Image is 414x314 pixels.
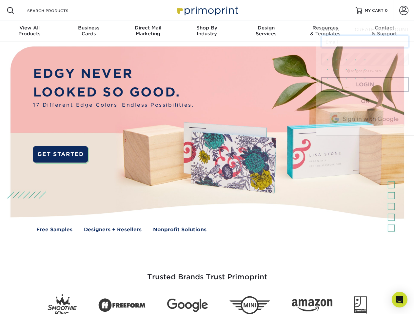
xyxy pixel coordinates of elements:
div: Open Intercom Messenger [392,292,407,307]
span: MY CART [365,8,384,13]
iframe: Google Customer Reviews [2,294,56,312]
a: Nonprofit Solutions [153,226,207,234]
img: Goodwill [354,296,367,314]
img: Primoprint [174,3,240,17]
p: EDGY NEVER [33,64,194,83]
span: SIGN IN [321,27,340,32]
a: Designers + Resellers [84,226,142,234]
div: Marketing [118,25,177,37]
span: Design [237,25,296,31]
a: Login [321,77,409,92]
a: Direct MailMarketing [118,21,177,42]
div: & Templates [296,25,355,37]
span: 0 [385,8,388,13]
div: Services [237,25,296,37]
input: SEARCH PRODUCTS..... [27,7,90,14]
span: CREATE AN ACCOUNT [355,27,409,32]
div: Cards [59,25,118,37]
a: forgot password? [347,69,383,73]
img: Google [167,299,208,312]
span: Resources [296,25,355,31]
span: Business [59,25,118,31]
a: BusinessCards [59,21,118,42]
a: DesignServices [237,21,296,42]
a: GET STARTED [33,146,88,163]
div: Industry [177,25,236,37]
h3: Trusted Brands Trust Primoprint [15,257,399,289]
span: 17 Different Edge Colors. Endless Possibilities. [33,101,194,109]
span: Shop By [177,25,236,31]
span: Direct Mail [118,25,177,31]
a: Free Samples [36,226,72,234]
input: Email [321,35,409,48]
a: Shop ByIndustry [177,21,236,42]
img: Amazon [292,299,332,312]
p: LOOKED SO GOOD. [33,83,194,102]
a: Resources& Templates [296,21,355,42]
div: OR [321,97,409,105]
